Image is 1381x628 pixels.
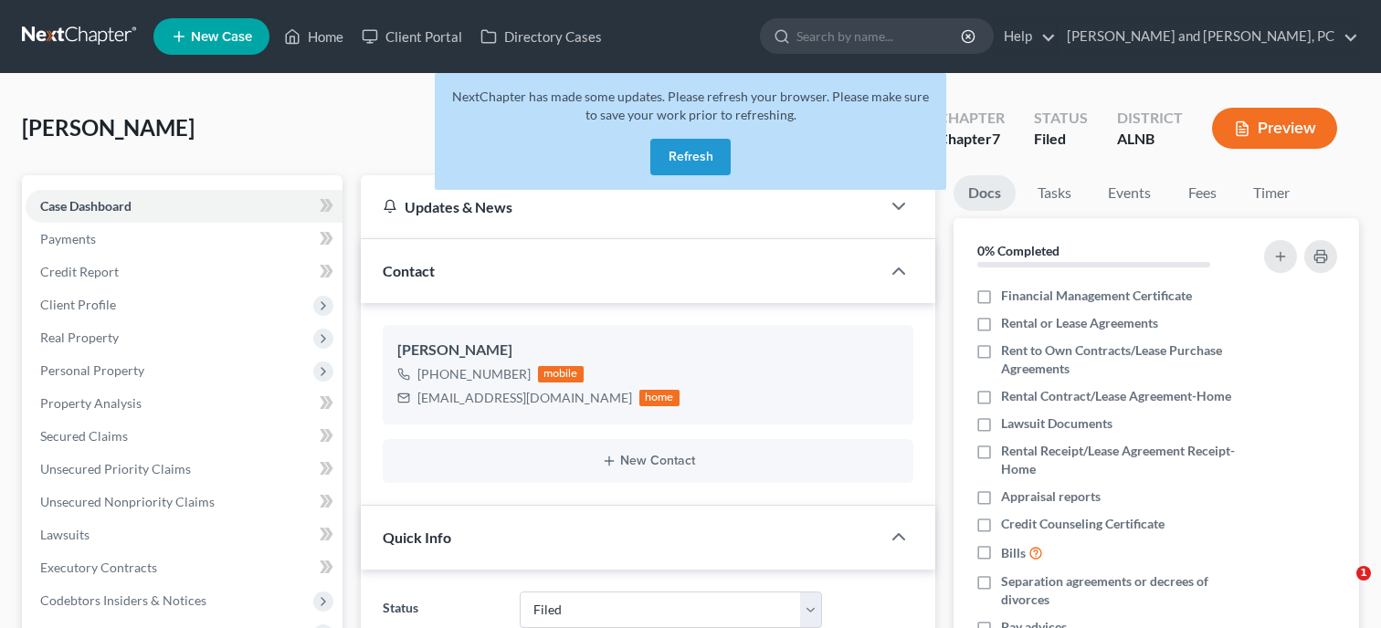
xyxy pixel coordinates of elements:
[397,454,899,468] button: New Contact
[1034,129,1088,150] div: Filed
[1001,387,1231,405] span: Rental Contract/Lease Agreement-Home
[353,20,471,53] a: Client Portal
[26,256,343,288] a: Credit Report
[40,198,132,214] span: Case Dashboard
[1001,487,1101,506] span: Appraisal reports
[1001,414,1112,433] span: Lawsuit Documents
[1239,175,1304,211] a: Timer
[1117,129,1183,150] div: ALNB
[22,114,195,141] span: [PERSON_NAME]
[26,223,343,256] a: Payments
[417,365,531,383] div: [PHONE_NUMBER]
[26,551,343,584] a: Executory Contracts
[938,129,1005,150] div: Chapter
[1001,442,1242,478] span: Rental Receipt/Lease Agreement Receipt-Home
[40,592,206,608] span: Codebtors Insiders & Notices
[1319,566,1363,610] iframe: Intercom live chat
[1001,544,1026,562] span: Bills
[1117,108,1183,129] div: District
[1023,175,1086,211] a: Tasks
[40,395,142,411] span: Property Analysis
[1173,175,1231,211] a: Fees
[26,387,343,420] a: Property Analysis
[1356,566,1371,581] span: 1
[374,591,511,628] label: Status
[40,560,157,575] span: Executory Contracts
[1001,515,1165,533] span: Credit Counseling Certificate
[383,197,859,216] div: Updates & News
[26,190,343,223] a: Case Dashboard
[992,130,1000,147] span: 7
[26,486,343,518] a: Unsecured Nonpriority Claims
[538,366,584,382] div: mobile
[191,30,252,44] span: New Case
[40,362,144,378] span: Personal Property
[1001,287,1192,305] span: Financial Management Certificate
[40,297,116,312] span: Client Profile
[26,453,343,486] a: Unsecured Priority Claims
[40,428,128,444] span: Secured Claims
[40,231,96,246] span: Payments
[1001,572,1242,609] span: Separation agreements or decrees of divorces
[1212,108,1337,149] button: Preview
[977,243,1059,258] strong: 0% Completed
[1034,108,1088,129] div: Status
[275,20,353,53] a: Home
[26,420,343,453] a: Secured Claims
[1058,20,1358,53] a: [PERSON_NAME] and [PERSON_NAME], PC
[40,264,119,279] span: Credit Report
[954,175,1016,211] a: Docs
[471,20,611,53] a: Directory Cases
[1001,314,1158,332] span: Rental or Lease Agreements
[40,527,90,542] span: Lawsuits
[383,529,451,546] span: Quick Info
[383,262,435,279] span: Contact
[397,340,899,361] div: [PERSON_NAME]
[452,89,929,122] span: NextChapter has made some updates. Please refresh your browser. Please make sure to save your wor...
[40,494,215,509] span: Unsecured Nonpriority Claims
[796,19,964,53] input: Search by name...
[938,108,1005,129] div: Chapter
[26,518,343,551] a: Lawsuits
[995,20,1056,53] a: Help
[1093,175,1165,211] a: Events
[40,330,119,345] span: Real Property
[40,461,191,476] span: Unsecured Priority Claims
[639,390,680,406] div: home
[1001,341,1242,378] span: Rent to Own Contracts/Lease Purchase Agreements
[417,389,632,407] div: [EMAIL_ADDRESS][DOMAIN_NAME]
[650,139,731,175] button: Refresh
